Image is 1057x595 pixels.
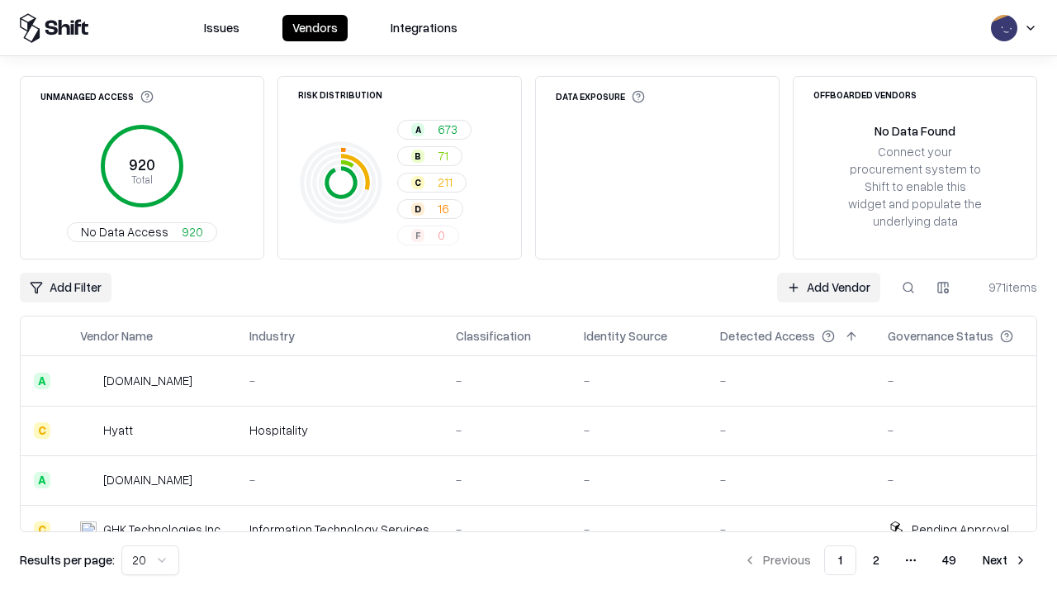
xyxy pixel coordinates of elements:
[80,327,153,345] div: Vendor Name
[888,372,1040,389] div: -
[438,147,448,164] span: 71
[40,90,154,103] div: Unmanaged Access
[846,143,984,231] div: Connect your procurement system to Shift to enable this widget and populate the underlying data
[556,90,645,103] div: Data Exposure
[411,123,424,136] div: A
[888,471,1040,488] div: -
[584,421,694,439] div: -
[456,372,557,389] div: -
[973,545,1037,575] button: Next
[456,327,531,345] div: Classification
[888,327,993,345] div: Governance Status
[929,545,969,575] button: 49
[129,155,155,174] tspan: 920
[888,421,1040,439] div: -
[733,545,1037,575] nav: pagination
[720,471,861,488] div: -
[824,545,856,575] button: 1
[249,327,295,345] div: Industry
[456,471,557,488] div: -
[249,521,429,538] div: Information Technology Services
[411,202,424,216] div: D
[411,150,424,163] div: B
[194,15,249,41] button: Issues
[20,551,115,569] p: Results per page:
[813,90,917,99] div: Offboarded Vendors
[282,15,348,41] button: Vendors
[249,372,429,389] div: -
[875,122,955,140] div: No Data Found
[103,421,133,439] div: Hyatt
[456,421,557,439] div: -
[584,521,694,538] div: -
[777,273,880,302] a: Add Vendor
[298,90,382,99] div: Risk Distribution
[67,222,217,242] button: No Data Access920
[584,327,667,345] div: Identity Source
[397,146,462,166] button: B71
[80,422,97,439] img: Hyatt
[80,472,97,488] img: primesec.co.il
[103,372,192,389] div: [DOMAIN_NAME]
[34,472,50,488] div: A
[103,521,223,538] div: GHK Technologies Inc.
[80,373,97,389] img: intrado.com
[860,545,893,575] button: 2
[456,521,557,538] div: -
[34,373,50,389] div: A
[80,521,97,538] img: GHK Technologies Inc.
[438,174,453,191] span: 211
[81,223,168,240] span: No Data Access
[249,421,429,439] div: Hospitality
[720,521,861,538] div: -
[438,121,457,138] span: 673
[720,327,815,345] div: Detected Access
[397,173,467,193] button: C211
[720,421,861,439] div: -
[438,200,449,217] span: 16
[584,471,694,488] div: -
[182,223,203,240] span: 920
[584,372,694,389] div: -
[912,521,1009,538] div: Pending Approval
[397,199,463,219] button: D16
[720,372,861,389] div: -
[381,15,467,41] button: Integrations
[971,278,1037,296] div: 971 items
[249,471,429,488] div: -
[34,422,50,439] div: C
[34,521,50,538] div: C
[20,273,111,302] button: Add Filter
[411,176,424,189] div: C
[131,173,153,186] tspan: Total
[103,471,192,488] div: [DOMAIN_NAME]
[397,120,472,140] button: A673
